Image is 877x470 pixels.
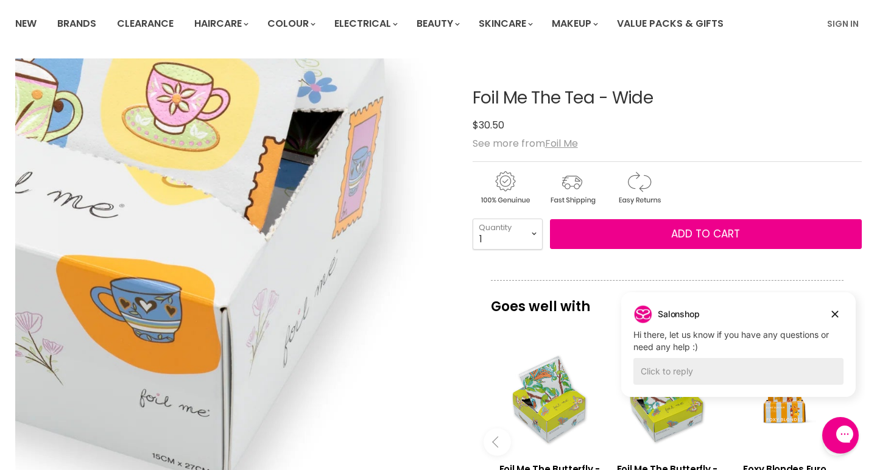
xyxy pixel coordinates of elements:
a: Skincare [470,11,540,37]
select: Quantity [473,219,543,249]
iframe: Gorgias live chat campaigns [612,290,865,415]
img: shipping.gif [540,169,604,206]
h1: Foil Me The Tea - Wide [473,89,862,108]
a: Foil Me [545,136,578,150]
img: returns.gif [607,169,671,206]
a: Electrical [325,11,405,37]
a: Value Packs & Gifts [608,11,733,37]
p: Goes well with [491,280,844,320]
a: Makeup [543,11,605,37]
a: Haircare [185,11,256,37]
ul: Main menu [6,6,777,41]
a: Beauty [407,11,467,37]
a: New [6,11,46,37]
a: Colour [258,11,323,37]
iframe: Gorgias live chat messenger [816,413,865,458]
button: Add to cart [550,219,862,250]
span: Add to cart [671,226,740,241]
span: See more from [473,136,578,150]
a: Brands [48,11,105,37]
img: genuine.gif [473,169,537,206]
a: Sign In [820,11,866,37]
a: Clearance [108,11,183,37]
span: $30.50 [473,118,504,132]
